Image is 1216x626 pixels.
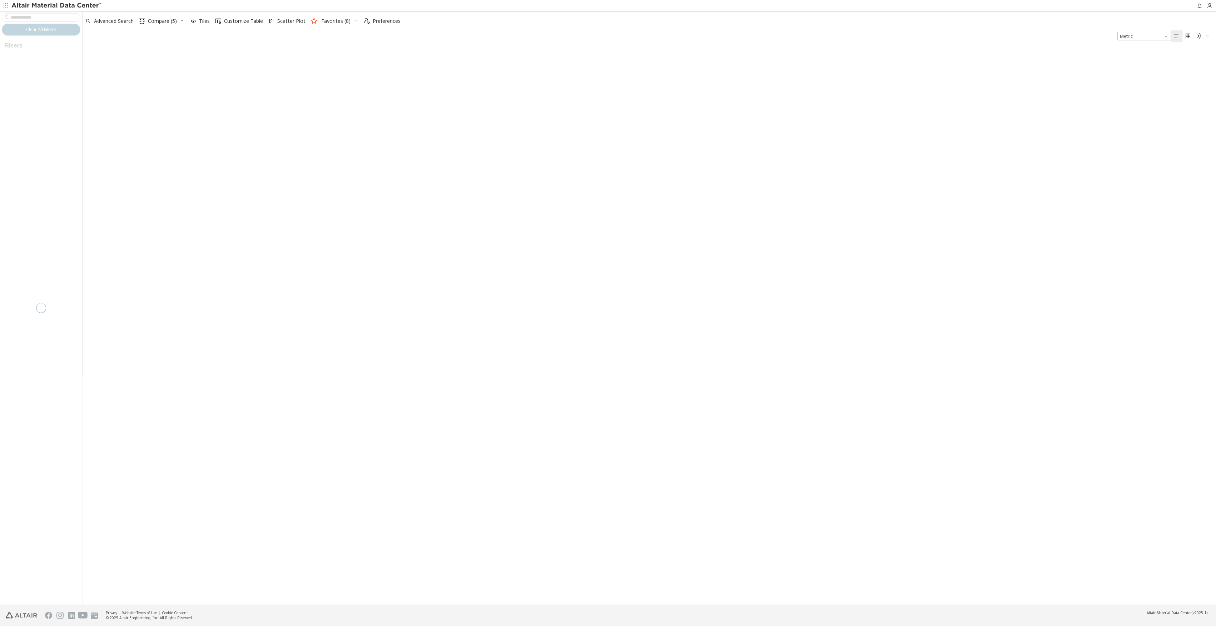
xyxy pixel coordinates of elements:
[106,610,117,615] a: Privacy
[11,2,103,9] img: Altair Material Data Center
[6,612,37,618] img: Altair Engineering
[1147,610,1192,615] span: Altair Material Data Center
[1117,32,1171,40] div: Unit System
[215,18,221,24] i: 
[1185,33,1191,39] i: 
[1171,30,1182,42] button: Table View
[1194,30,1212,42] button: Theme
[224,19,263,24] span: Customize Table
[1147,610,1207,615] div: (v2025.1)
[1117,32,1171,40] span: Metric
[94,19,134,24] span: Advanced Search
[373,19,401,24] span: Preferences
[364,18,370,24] i: 
[277,19,306,24] span: Scatter Plot
[139,18,145,24] i: 
[162,610,188,615] a: Cookie Consent
[1197,33,1202,39] i: 
[199,19,210,24] span: Tiles
[1182,30,1194,42] button: Tile View
[106,615,193,620] div: © 2025 Altair Engineering, Inc. All Rights Reserved.
[321,19,351,24] span: Favorites (8)
[122,610,157,615] a: Website Terms of Use
[148,19,177,24] span: Compare (5)
[1174,33,1180,39] i: 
